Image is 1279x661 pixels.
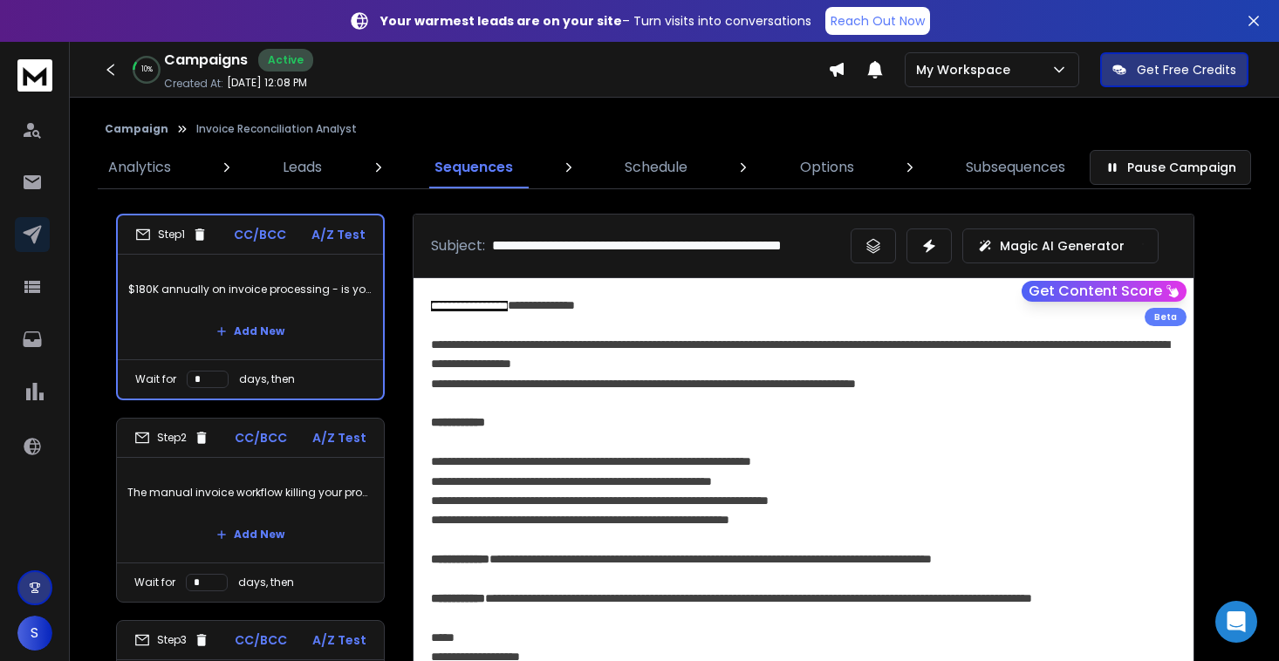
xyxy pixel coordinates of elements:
div: Open Intercom Messenger [1215,601,1257,643]
p: CC/BCC [235,631,287,649]
a: Schedule [614,147,698,188]
p: A/Z Test [312,429,366,446]
p: Invoice Reconciliation Analyst [196,122,357,136]
p: Get Free Credits [1137,61,1236,78]
button: Magic AI Generator [962,228,1159,263]
p: My Workspace [916,61,1017,78]
p: Sequences [434,157,513,178]
p: CC/BCC [235,429,287,446]
p: Schedule [625,157,687,178]
a: Leads [272,147,332,188]
div: Active [258,49,313,72]
a: Reach Out Now [825,7,930,35]
p: Leads [283,157,322,178]
button: S [17,616,52,651]
p: Wait for [134,576,175,589]
a: Sequences [424,147,523,188]
p: Analytics [108,157,171,178]
button: Get Content Score [1022,281,1187,302]
a: Options [790,147,865,188]
p: A/Z Test [312,631,366,649]
button: Add New [202,314,298,349]
div: Step 1 [135,227,208,242]
div: Step 2 [134,430,209,446]
a: Subsequences [955,147,1076,188]
p: Subject: [431,235,485,256]
p: Subsequences [966,157,1065,178]
p: days, then [238,576,294,589]
p: CC/BCC [234,226,286,243]
button: Campaign [105,122,168,136]
p: – Turn visits into conversations [380,12,811,30]
a: Analytics [98,147,181,188]
li: Step1CC/BCCA/Z Test$180K annually on invoice processing - is your reality?Add NewWait fordays, then [116,214,385,400]
p: Wait for [135,372,176,386]
img: logo [17,59,52,92]
button: Add New [202,517,298,552]
p: Created At: [164,77,223,91]
strong: Your warmest leads are on your site [380,12,622,30]
button: Pause Campaign [1090,150,1251,185]
div: Beta [1145,308,1187,326]
p: The manual invoice workflow killing your productivity [127,468,373,517]
p: [DATE] 12:08 PM [227,76,307,90]
p: A/Z Test [311,226,366,243]
h1: Campaigns [164,50,248,71]
div: Step 3 [134,632,209,648]
p: days, then [239,372,295,386]
p: $180K annually on invoice processing - is your reality? [128,265,373,314]
p: Magic AI Generator [1000,237,1125,255]
button: Get Free Credits [1100,52,1248,87]
p: 10 % [141,65,153,75]
li: Step2CC/BCCA/Z TestThe manual invoice workflow killing your productivityAdd NewWait fordays, then [116,418,385,603]
p: Options [800,157,854,178]
p: Reach Out Now [831,12,925,30]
